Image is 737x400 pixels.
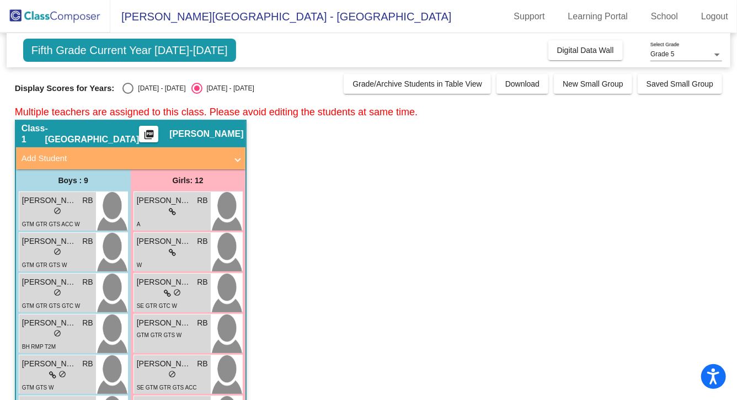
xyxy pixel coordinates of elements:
span: RB [82,195,93,206]
span: [PERSON_NAME] [137,276,192,288]
span: A [137,221,141,227]
span: [PERSON_NAME] [22,236,77,247]
span: RB [197,358,207,370]
span: [PERSON_NAME] [137,358,192,370]
span: do_not_disturb_alt [58,370,66,378]
a: Logout [692,8,737,25]
span: GTM GTR GTS GTC W [22,303,81,309]
a: Learning Portal [559,8,637,25]
span: New Small Group [563,79,623,88]
span: Grade 5 [650,50,674,58]
span: RB [82,236,93,247]
span: do_not_disturb_alt [54,329,61,337]
div: Boys : 9 [16,169,131,191]
span: Digital Data Wall [557,46,614,55]
span: GTM GTS W [22,385,54,391]
span: [PERSON_NAME][GEOGRAPHIC_DATA] - [GEOGRAPHIC_DATA] [110,8,452,25]
span: RB [82,317,93,329]
mat-expansion-panel-header: Add Student [16,147,245,169]
span: Saved Small Group [647,79,713,88]
span: SE GTM GTR GTS ACC [137,385,197,391]
span: [PERSON_NAME] [22,317,77,329]
span: RB [197,195,207,206]
span: GTM GTR GTS W [137,332,182,338]
span: - [GEOGRAPHIC_DATA] [45,123,139,145]
span: [PERSON_NAME] [137,317,192,329]
mat-panel-title: Add Student [22,152,227,165]
span: Multiple teachers are assigned to this class. Please avoid editing the students at same time. [15,106,418,118]
span: Display Scores for Years: [15,83,115,93]
div: [DATE] - [DATE] [133,83,185,93]
mat-icon: picture_as_pdf [142,129,156,145]
span: GTM GTR GTS ACC W [22,221,80,227]
span: [PERSON_NAME] [169,129,243,140]
span: Download [505,79,540,88]
span: [PERSON_NAME] [137,236,192,247]
a: School [642,8,687,25]
a: Support [505,8,554,25]
span: GTM GTR GTS W [22,262,67,268]
mat-radio-group: Select an option [122,83,254,94]
button: Grade/Archive Students in Table View [344,74,491,94]
span: do_not_disturb_alt [173,289,181,296]
span: Fifth Grade Current Year [DATE]-[DATE] [23,39,236,62]
span: RB [82,276,93,288]
span: [PERSON_NAME] [137,195,192,206]
button: Digital Data Wall [548,40,623,60]
span: BH RMP T2M [22,344,56,350]
div: Girls: 12 [131,169,245,191]
span: do_not_disturb_alt [54,289,61,296]
span: do_not_disturb_alt [54,248,61,255]
button: Download [496,74,548,94]
span: RB [197,317,207,329]
span: do_not_disturb_alt [54,207,61,215]
span: [PERSON_NAME] [22,195,77,206]
span: RB [197,276,207,288]
span: [PERSON_NAME] [22,276,77,288]
button: New Small Group [554,74,632,94]
span: do_not_disturb_alt [168,370,176,378]
span: [PERSON_NAME] [22,358,77,370]
span: Grade/Archive Students in Table View [353,79,482,88]
button: Saved Small Group [638,74,722,94]
span: RB [197,236,207,247]
span: Class 1 [22,123,45,145]
span: RB [82,358,93,370]
span: W [137,262,142,268]
div: [DATE] - [DATE] [202,83,254,93]
span: SE GTR GTC W [137,303,177,309]
button: Print Students Details [139,126,158,142]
